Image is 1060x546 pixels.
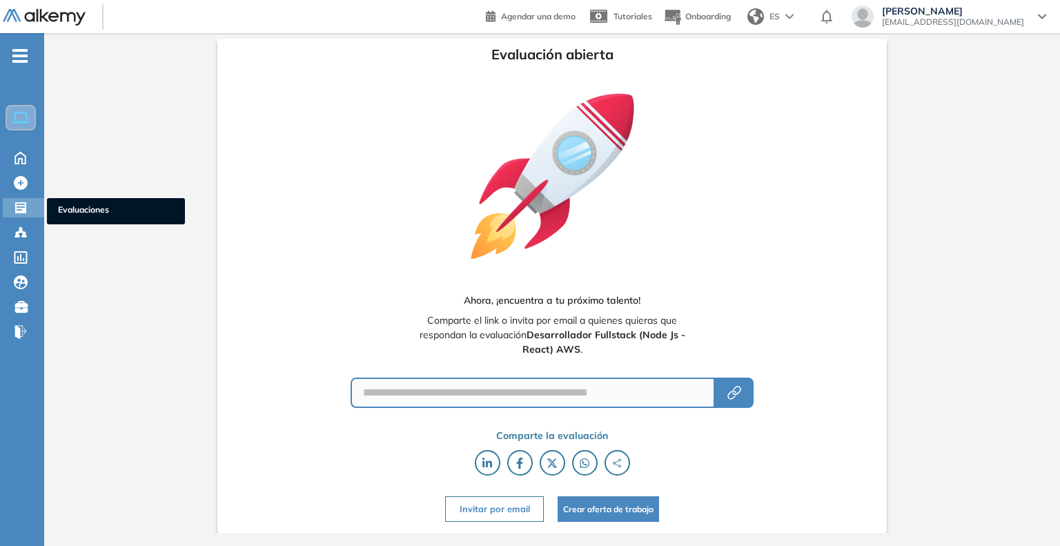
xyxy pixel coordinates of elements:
[491,44,614,65] span: Evaluación abierta
[496,429,608,443] span: Comparte la evaluación
[785,14,794,19] img: arrow
[445,496,543,522] button: Invitar por email
[685,11,731,21] span: Onboarding
[414,313,691,357] span: Comparte el link o invita por email a quienes quieras que respondan la evaluación .
[501,11,576,21] span: Agendar una demo
[747,8,764,25] img: world
[486,7,576,23] a: Agendar una demo
[522,329,685,355] b: Desarrollador Fullstack (Node Js - React) AWS
[58,204,174,219] span: Evaluaciones
[12,55,28,57] i: -
[663,2,731,32] button: Onboarding
[464,293,640,308] span: Ahora, ¡encuentra a tu próximo talento!
[882,6,1024,17] span: [PERSON_NAME]
[614,11,652,21] span: Tutoriales
[882,17,1024,28] span: [EMAIL_ADDRESS][DOMAIN_NAME]
[3,9,86,26] img: Logo
[769,10,780,23] span: ES
[558,496,659,522] button: Crear oferta de trabajo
